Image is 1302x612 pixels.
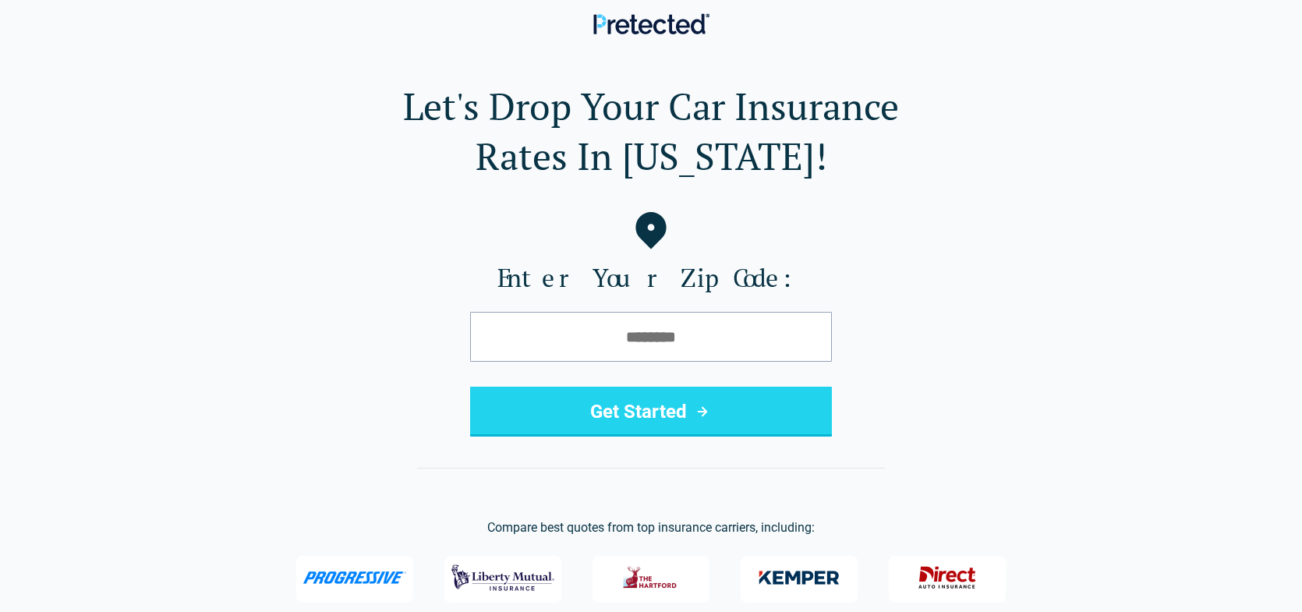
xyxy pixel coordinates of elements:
img: Pretected [593,13,709,34]
img: Liberty Mutual [451,557,554,598]
p: Compare best quotes from top insurance carriers, including: [25,518,1277,537]
img: Kemper [748,557,851,598]
img: Progressive [303,571,407,584]
h1: Let's Drop Your Car Insurance Rates In [US_STATE]! [25,81,1277,181]
button: Get Started [470,387,832,437]
img: Direct General [909,557,985,598]
img: The Hartford [613,557,689,598]
label: Enter Your Zip Code: [25,262,1277,293]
